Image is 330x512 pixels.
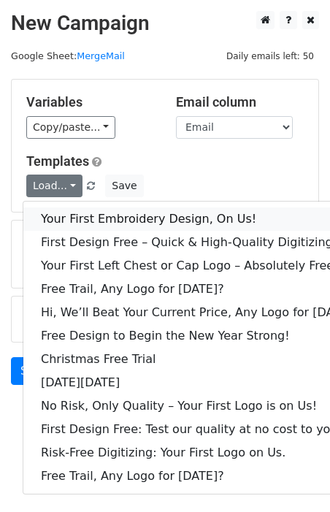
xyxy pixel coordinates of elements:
small: Google Sheet: [11,50,125,61]
h5: Email column [176,94,304,110]
a: Copy/paste... [26,116,115,139]
iframe: Chat Widget [257,442,330,512]
span: Daily emails left: 50 [221,48,319,64]
a: Daily emails left: 50 [221,50,319,61]
h5: Variables [26,94,154,110]
a: Send [11,357,59,385]
button: Save [105,175,143,197]
a: Load... [26,175,82,197]
h2: New Campaign [11,11,319,36]
a: Templates [26,153,89,169]
a: MergeMail [77,50,125,61]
